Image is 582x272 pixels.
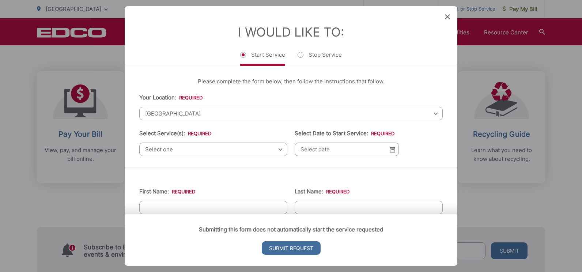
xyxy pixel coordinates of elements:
span: Select one [139,143,287,156]
label: Your Location: [139,94,203,101]
input: Select date [295,143,399,156]
label: Select Date to Start Service: [295,130,394,137]
span: [GEOGRAPHIC_DATA] [139,107,443,120]
label: Start Service [240,51,285,66]
label: I Would Like To: [238,24,344,39]
strong: Submitting this form does not automatically start the service requested [199,226,383,233]
label: Last Name: [295,188,349,195]
p: Please complete the form below, then follow the instructions that follow. [139,77,443,86]
input: Submit Request [262,241,321,255]
label: Select Service(s): [139,130,211,137]
label: Stop Service [298,51,342,66]
label: First Name: [139,188,195,195]
img: Select date [390,146,395,152]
